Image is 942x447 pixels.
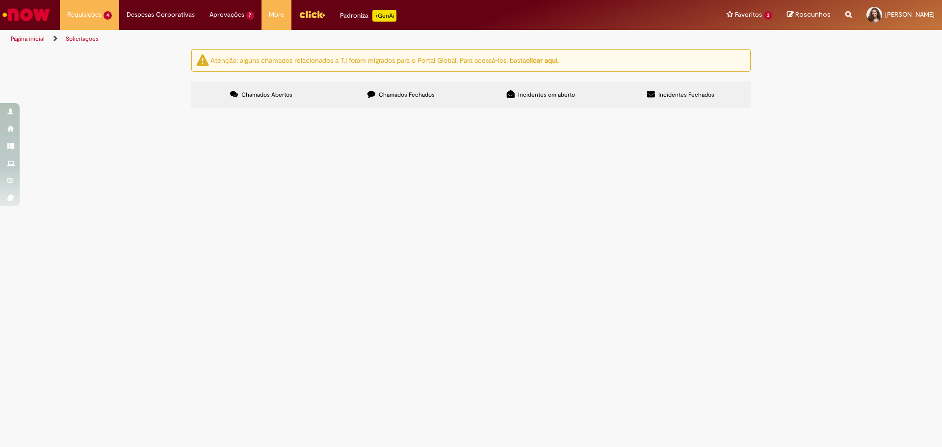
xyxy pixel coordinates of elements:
[299,7,325,22] img: click_logo_yellow_360x200.png
[658,91,714,99] span: Incidentes Fechados
[210,55,559,64] ng-bind-html: Atenção: alguns chamados relacionados a T.I foram migrados para o Portal Global. Para acessá-los,...
[7,30,621,48] ul: Trilhas de página
[209,10,244,20] span: Aprovações
[518,91,575,99] span: Incidentes em aberto
[379,91,435,99] span: Chamados Fechados
[67,10,102,20] span: Requisições
[340,10,396,22] div: Padroniza
[787,10,831,20] a: Rascunhos
[11,35,45,43] a: Página inicial
[269,10,284,20] span: More
[885,10,935,19] span: [PERSON_NAME]
[66,35,99,43] a: Solicitações
[795,10,831,19] span: Rascunhos
[735,10,762,20] span: Favoritos
[104,11,112,20] span: 4
[764,11,772,20] span: 3
[246,11,255,20] span: 7
[372,10,396,22] p: +GenAi
[1,5,52,25] img: ServiceNow
[526,55,559,64] a: clicar aqui.
[127,10,195,20] span: Despesas Corporativas
[241,91,292,99] span: Chamados Abertos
